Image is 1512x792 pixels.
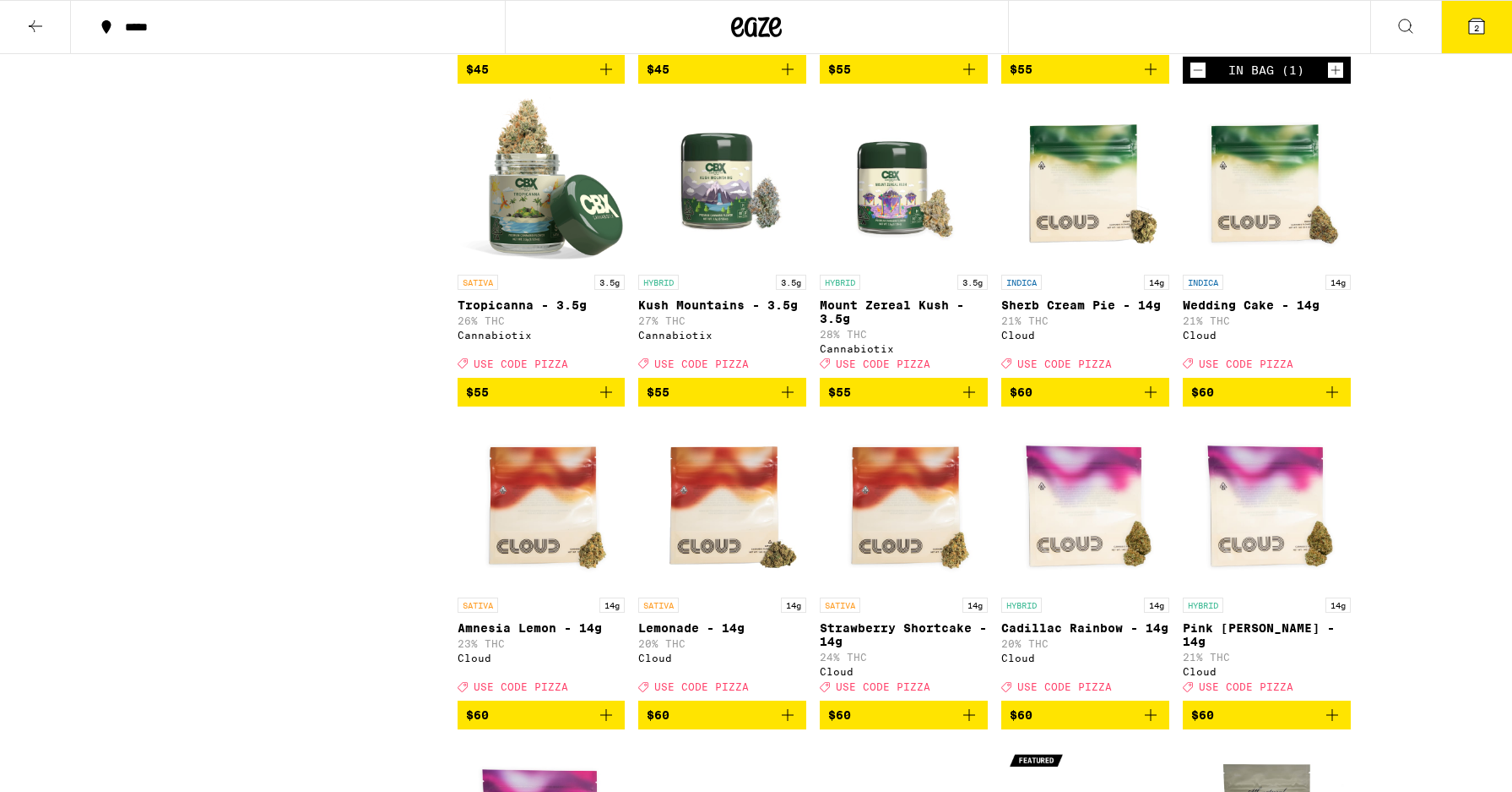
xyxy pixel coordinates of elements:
[1010,63,1032,76] span: $55
[1017,358,1112,369] span: USE CODE PIZZA
[647,63,669,76] span: $45
[1191,385,1214,399] span: $60
[1183,330,1351,341] div: Cloud
[820,298,988,325] p: Mount Zereal Kush - 3.5g
[458,701,626,729] button: Add to bag
[820,97,988,266] img: Cannabiotix - Mount Zereal Kush - 3.5g
[1001,701,1169,729] button: Add to bag
[638,97,806,378] a: Open page for Kush Mountains - 3.5g from Cannabiotix
[836,681,930,692] span: USE CODE PIZZA
[1327,62,1344,79] button: Increment
[458,653,626,664] div: Cloud
[458,638,626,649] p: 23% THC
[458,378,626,407] button: Add to bag
[654,358,749,369] span: USE CODE PIZZA
[1010,385,1032,399] span: $60
[1190,62,1206,79] button: Decrement
[1144,275,1169,290] p: 14g
[458,621,626,635] p: Amnesia Lemon - 14g
[599,598,625,613] p: 14g
[1183,652,1351,663] p: 21% THC
[458,330,626,341] div: Cannabiotix
[1010,708,1032,722] span: $60
[776,275,806,290] p: 3.5g
[1001,378,1169,407] button: Add to bag
[1001,330,1169,341] div: Cloud
[1199,358,1293,369] span: USE CODE PIZZA
[1001,653,1169,664] div: Cloud
[1183,666,1351,677] div: Cloud
[638,315,806,326] p: 27% THC
[1183,378,1351,407] button: Add to bag
[474,358,568,369] span: USE CODE PIZZA
[1191,708,1214,722] span: $60
[820,329,988,340] p: 28% THC
[466,63,489,76] span: $45
[957,275,988,290] p: 3.5g
[1441,1,1512,53] button: 2
[1001,97,1169,378] a: Open page for Sherb Cream Pie - 14g from Cloud
[1183,97,1351,266] img: Cloud - Wedding Cake - 14g
[1001,315,1169,326] p: 21% THC
[820,275,860,290] p: HYBRID
[466,708,489,722] span: $60
[1001,97,1169,266] img: Cloud - Sherb Cream Pie - 14g
[466,385,489,399] span: $55
[594,275,625,290] p: 3.5g
[962,598,988,613] p: 14g
[828,385,851,399] span: $55
[647,708,669,722] span: $60
[1183,275,1223,290] p: INDICA
[820,378,988,407] button: Add to bag
[458,97,626,266] img: Cannabiotix - Tropicanna - 3.5g
[820,420,988,701] a: Open page for Strawberry Shortcake - 14g from Cloud
[638,275,679,290] p: HYBRID
[638,378,806,407] button: Add to bag
[1183,598,1223,613] p: HYBRID
[458,275,498,290] p: SATIVA
[458,420,626,589] img: Cloud - Amnesia Lemon - 14g
[820,652,988,663] p: 24% THC
[1183,701,1351,729] button: Add to bag
[1183,420,1351,589] img: Cloud - Pink Runtz - 14g
[1001,275,1042,290] p: INDICA
[1001,298,1169,312] p: Sherb Cream Pie - 14g
[820,666,988,677] div: Cloud
[458,97,626,378] a: Open page for Tropicanna - 3.5g from Cannabiotix
[638,420,806,589] img: Cloud - Lemonade - 14g
[474,681,568,692] span: USE CODE PIZZA
[638,598,679,613] p: SATIVA
[1183,621,1351,648] p: Pink [PERSON_NAME] - 14g
[1228,63,1304,77] div: In Bag (1)
[820,97,988,378] a: Open page for Mount Zereal Kush - 3.5g from Cannabiotix
[638,330,806,341] div: Cannabiotix
[638,97,806,266] img: Cannabiotix - Kush Mountains - 3.5g
[638,638,806,649] p: 20% THC
[1001,621,1169,635] p: Cadillac Rainbow - 14g
[1325,275,1351,290] p: 14g
[828,708,851,722] span: $60
[1325,598,1351,613] p: 14g
[638,55,806,84] button: Add to bag
[820,701,988,729] button: Add to bag
[1144,598,1169,613] p: 14g
[1001,420,1169,701] a: Open page for Cadillac Rainbow - 14g from Cloud
[638,298,806,312] p: Kush Mountains - 3.5g
[781,598,806,613] p: 14g
[458,598,498,613] p: SATIVA
[458,298,626,312] p: Tropicanna - 3.5g
[1017,681,1112,692] span: USE CODE PIZZA
[458,315,626,326] p: 26% THC
[458,420,626,701] a: Open page for Amnesia Lemon - 14g from Cloud
[458,55,626,84] button: Add to bag
[654,681,749,692] span: USE CODE PIZZA
[1183,420,1351,701] a: Open page for Pink Runtz - 14g from Cloud
[1001,420,1169,589] img: Cloud - Cadillac Rainbow - 14g
[638,701,806,729] button: Add to bag
[820,420,988,589] img: Cloud - Strawberry Shortcake - 14g
[1183,315,1351,326] p: 21% THC
[1199,681,1293,692] span: USE CODE PIZZA
[820,621,988,648] p: Strawberry Shortcake - 14g
[1474,23,1479,33] span: 2
[820,598,860,613] p: SATIVA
